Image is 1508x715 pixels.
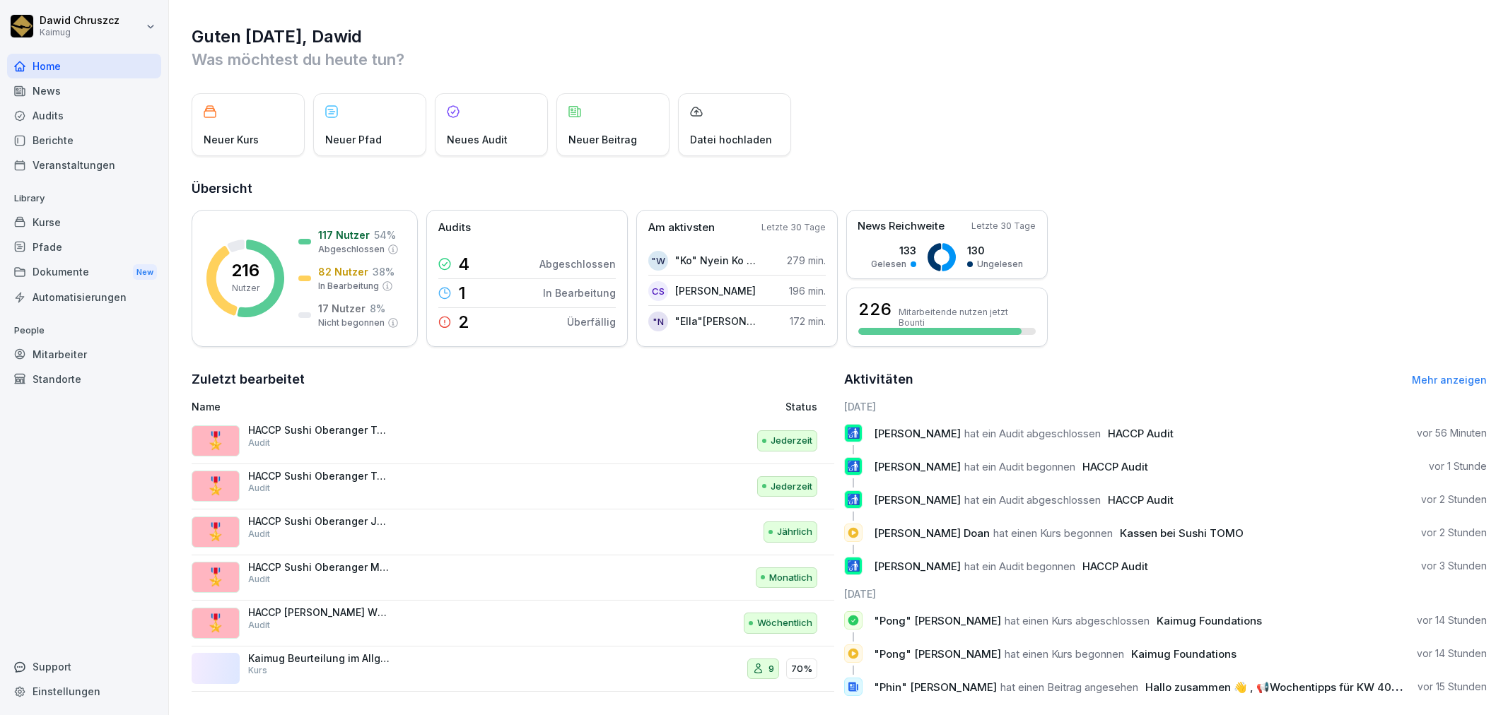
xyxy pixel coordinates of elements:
h3: 226 [858,297,892,321]
p: 38 % [373,264,394,279]
span: [PERSON_NAME] [874,493,961,507]
p: vor 15 Stunden [1418,680,1487,694]
span: hat ein Audit begonnen [964,560,1075,573]
span: hat ein Audit abgeschlossen [964,427,1101,440]
p: 🎖️ [205,519,226,545]
div: "N [648,312,668,331]
p: Jederzeit [771,434,812,448]
p: Audit [248,528,270,540]
div: Dokumente [7,259,161,285]
p: Audit [248,573,270,586]
p: 1 [458,285,466,302]
p: Status [785,399,817,414]
p: Abgeschlossen [539,256,616,271]
span: "Phin" [PERSON_NAME] [874,680,997,694]
p: 133 [871,243,916,258]
a: 🎖️HACCP Sushi Oberanger TÄGLICHAuditJederzeit [192,418,834,464]
p: Ungelesen [977,258,1023,271]
p: Dawid Chruszcz [40,15,119,27]
a: Veranstaltungen [7,153,161,177]
span: hat einen Kurs abgeschlossen [1005,614,1150,627]
p: 🎖️ [205,473,226,499]
a: 🎖️HACCP Sushi Oberanger MONATLICHAuditMonatlich [192,555,834,601]
p: Neuer Pfad [325,132,382,147]
div: Einstellungen [7,679,161,704]
p: 🚮 [847,490,860,509]
p: Am aktivsten [648,220,715,236]
a: Mitarbeiter [7,342,161,367]
p: Nutzer [232,282,259,295]
p: 8 % [370,301,385,316]
h6: [DATE] [844,586,1487,601]
a: 🎖️HACCP [PERSON_NAME] WÖCHENTLICHAuditWöchentlich [192,601,834,646]
h6: [DATE] [844,399,1487,414]
span: HACCP Audit [1108,493,1174,507]
p: Audit [248,619,270,632]
p: 9 [768,662,774,676]
a: DokumenteNew [7,259,161,285]
div: "W [648,251,668,271]
a: Automatisierungen [7,285,161,309]
div: Home [7,54,161,78]
p: Jederzeit [771,480,812,494]
span: [PERSON_NAME] [874,460,961,473]
p: Kaimug [40,28,119,37]
p: Monatlich [769,571,812,585]
a: Kurse [7,210,161,235]
div: CS [648,281,668,301]
p: 70% [791,662,812,676]
p: vor 3 Stunden [1421,559,1487,573]
p: Neues Audit [447,132,508,147]
div: New [133,264,157,280]
p: "Ella"[PERSON_NAME] [675,314,756,329]
p: vor 14 Stunden [1417,646,1487,661]
p: Mitarbeitende nutzen jetzt Bounti [899,307,1036,328]
p: vor 56 Minuten [1417,426,1487,440]
p: 279 min. [787,253,826,268]
a: Mehr anzeigen [1412,374,1487,386]
span: "Pong" [PERSON_NAME] [874,614,1001,627]
p: 117 Nutzer [318,227,370,242]
p: HACCP Sushi Oberanger Temperaturkontrolle TÄGLICH [248,470,390,483]
p: 🚮 [847,556,860,576]
p: vor 14 Stunden [1417,613,1487,627]
span: hat einen Kurs begonnen [1005,647,1124,661]
h2: Übersicht [192,179,1487,199]
a: Audits [7,103,161,128]
p: HACCP Sushi Oberanger JÄHRLICH [248,515,390,528]
h2: Zuletzt bearbeitet [192,370,834,389]
span: HACCP Audit [1082,460,1148,473]
p: Audit [248,482,270,495]
span: [PERSON_NAME] [874,427,961,440]
span: hat ein Audit begonnen [964,460,1075,473]
a: News [7,78,161,103]
p: Kaimug Beurteilung im Allgemeinen [248,652,390,665]
p: 🚮 [847,423,860,443]
p: Letzte 30 Tage [761,221,826,234]
a: Standorte [7,367,161,391]
p: Letzte 30 Tage [971,220,1036,232]
p: Überfällig [567,314,616,329]
div: Support [7,654,161,679]
span: hat ein Audit abgeschlossen [964,493,1101,507]
span: Kassen bei Sushi TOMO [1120,526,1244,540]
p: 196 min. [789,283,826,298]
span: HACCP Audit [1082,560,1148,573]
span: HACCP Audit [1108,427,1174,440]
p: Abgeschlossen [318,243,385,256]
span: Kaimug Foundations [1131,647,1237,661]
p: 🎖️ [205,428,226,454]
p: Gelesen [871,258,906,271]
p: 54 % [374,227,396,242]
p: Datei hochladen [690,132,772,147]
p: Library [7,187,161,210]
p: Audit [248,437,270,449]
p: People [7,319,161,342]
a: Pfade [7,235,161,259]
p: HACCP [PERSON_NAME] WÖCHENTLICH [248,606,390,619]
p: 4 [458,256,469,273]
